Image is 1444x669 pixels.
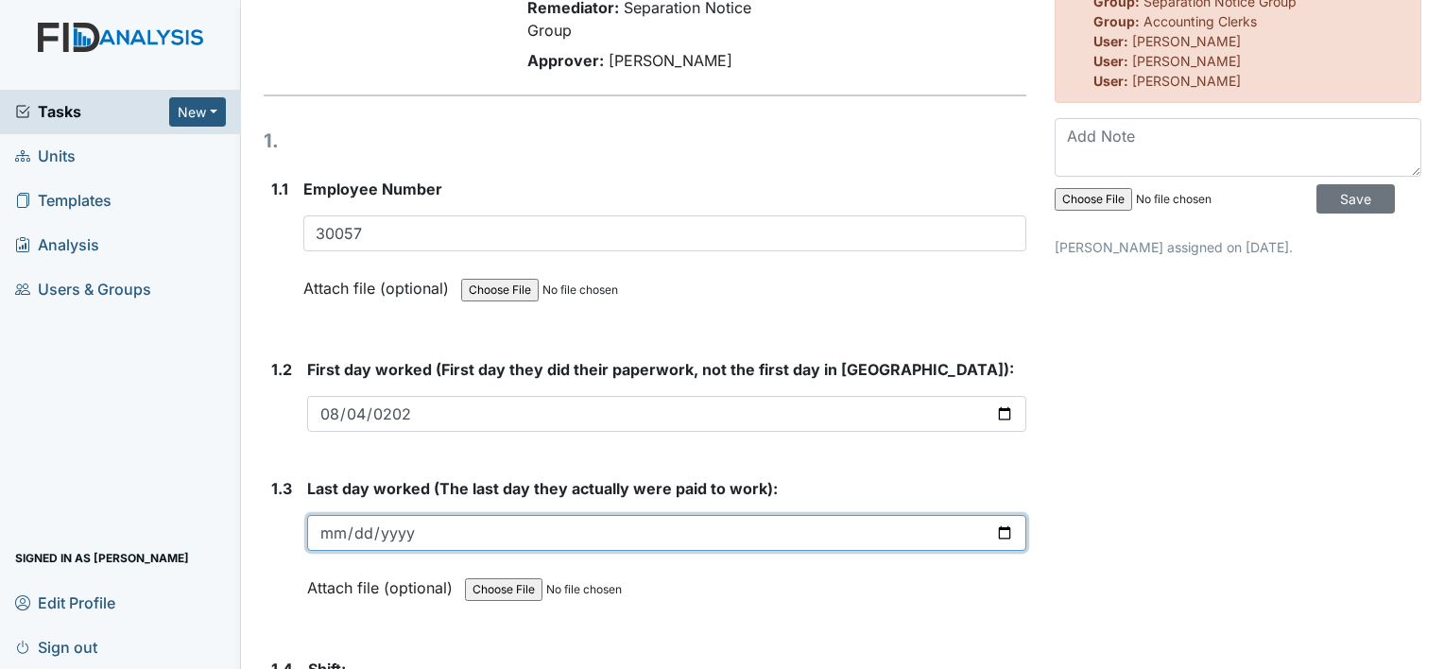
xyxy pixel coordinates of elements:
label: Attach file (optional) [307,566,460,599]
span: Analysis [15,231,99,260]
span: Last day worked (The last day they actually were paid to work): [307,479,778,498]
p: [PERSON_NAME] assigned on [DATE]. [1055,237,1421,257]
strong: User: [1093,73,1128,89]
strong: User: [1093,53,1128,69]
span: Templates [15,186,112,215]
label: 1.2 [271,358,292,381]
span: Users & Groups [15,275,151,304]
span: Units [15,142,76,171]
h1: 1. [264,127,1026,155]
span: Edit Profile [15,588,115,617]
label: 1.1 [271,178,288,200]
span: [PERSON_NAME] [1132,33,1241,49]
label: Attach file (optional) [303,266,456,300]
input: Save [1316,184,1395,214]
span: Accounting Clerks [1143,13,1257,29]
a: Tasks [15,100,169,123]
span: Signed in as [PERSON_NAME] [15,543,189,573]
span: Employee Number [303,180,442,198]
button: New [169,97,226,127]
strong: Group: [1093,13,1140,29]
span: [PERSON_NAME] [609,51,732,70]
label: 1.3 [271,477,292,500]
span: First day worked (First day they did their paperwork, not the first day in [GEOGRAPHIC_DATA]): [307,360,1014,379]
strong: Approver: [527,51,604,70]
span: [PERSON_NAME] [1132,73,1241,89]
span: Sign out [15,632,97,661]
span: [PERSON_NAME] [1132,53,1241,69]
strong: User: [1093,33,1128,49]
